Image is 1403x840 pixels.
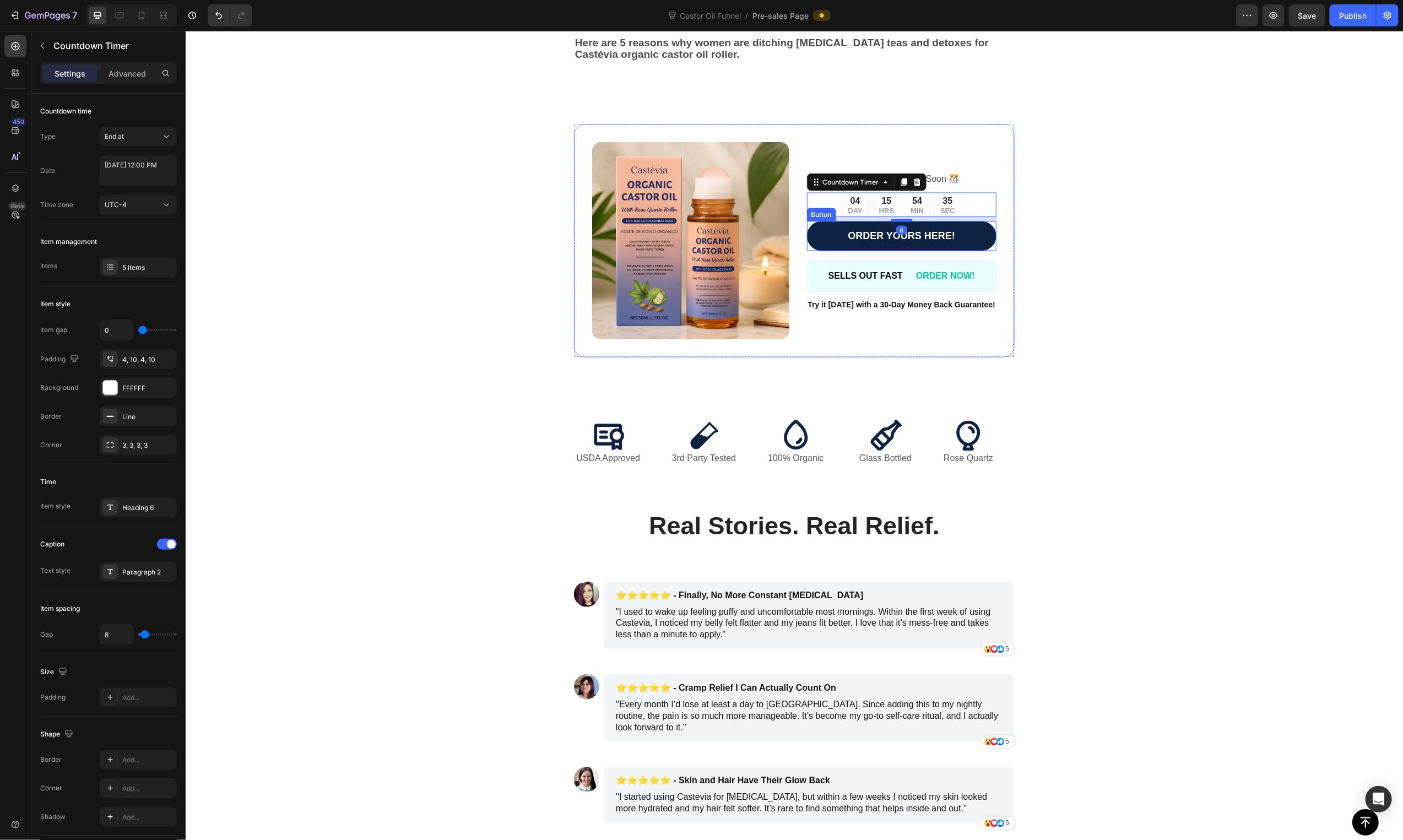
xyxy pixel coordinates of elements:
div: Gap [40,630,53,640]
div: Border [40,755,62,765]
p: 5 [820,706,824,716]
strong: Try it [DATE] with a 30-Day Money Back Guarantee! [622,269,810,278]
span: ORDER YOURS HERE! [662,199,770,210]
div: Type [40,132,56,142]
img: gempages_579656597572157973-e52d1695-88c8-4a0e-afa4-eb4b72406d2f.png [388,551,414,576]
div: Padding [40,692,66,702]
p: 100% Organic [582,422,638,434]
button: End at [100,127,177,147]
p: HRS [694,176,708,183]
div: Item gap [40,325,67,335]
span: | [723,240,725,250]
button: Publish [1330,4,1376,26]
p: Advanced [109,68,146,79]
div: Text style [40,566,71,576]
div: 54 [725,165,738,176]
div: Paragraph 2 [122,567,174,577]
div: Item style [40,501,71,511]
div: Padding [40,352,81,367]
span: Save [1298,11,1317,20]
div: 15 [694,165,708,176]
div: Countdown Timer [635,147,696,156]
p: MIN [725,176,738,183]
span: / [745,10,748,21]
div: Shape [40,727,75,742]
img: gempages_579656597572157973-4e31f5ec-f284-4f22-8335-0f8f835110aa.png [407,111,604,308]
p: ''Every month I’d lose at least a day to [GEOGRAPHIC_DATA]. Since adding this to my nightly routi... [430,669,817,703]
div: Add... [122,693,174,703]
p: Settings [55,68,85,79]
div: Add... [122,755,174,765]
div: Undo/Redo [208,4,252,26]
p: USDA Approved [391,422,454,434]
div: Line [122,412,174,422]
div: Button [624,179,648,189]
p: DAY [663,176,677,183]
p: Glass Bottled [674,422,726,434]
span: Real Stories. Real Relief. [463,481,754,510]
p: Rose Quartz [758,422,808,434]
div: Add... [122,812,174,822]
span: Pre-sales Page [752,10,809,21]
div: 35 [755,165,770,176]
div: Caption [40,539,64,549]
div: Time [40,477,56,487]
p: 3rd Party Tested [486,422,550,434]
div: 450 [10,117,26,126]
input: Auto [100,625,133,644]
p: "I used to wake up feeling puffy and uncomfortable most mornings. Within the first week of using ... [430,576,817,610]
p: SEC [755,176,770,183]
input: Auto [100,320,133,340]
div: Corner [40,440,62,450]
img: gempages_579656597572157973-355d60d4-5c49-4f79-9924-62361f163890.png [388,643,414,669]
div: Item style [40,299,71,309]
div: 3, 3, 3, 3 [122,441,174,451]
strong: SELLS OUT FAST [643,240,717,250]
div: Date [40,166,55,176]
span: Castor Oil Funnel [678,10,743,21]
img: gempages_579656597572157973-35c3aa20-8b9f-4c44-bfa9-e9b4ebffaab0.png [388,736,414,761]
div: 8 [711,195,722,204]
span: UTC-4 [105,200,127,209]
div: Border [40,411,62,421]
p: Countdown Timer [53,39,172,52]
div: Beta [8,202,26,210]
span: ⭐️⭐️⭐️⭐️⭐️ - Skin and Hair Have Their Glow Back [430,745,644,755]
p: ️🎊 Hurry! Sale Ends Soon ️🎊 [622,140,810,156]
p: 5 [820,614,824,624]
div: 04 [663,165,677,176]
div: Corner [40,783,62,793]
strong: ⭐️⭐️⭐️⭐️⭐️ - Finally, No More Constant [MEDICAL_DATA] [430,560,678,570]
p: 7 [72,9,77,22]
div: FFFFFF [122,383,174,393]
div: 4, 10, 4, 10 [122,355,174,365]
div: Publish [1339,10,1367,21]
div: Background [40,383,78,393]
div: Item spacing [40,604,80,614]
span: End at [105,132,124,140]
p: ''I started using Castevia for [MEDICAL_DATA], but within a few weeks I noticed my skin looked mo... [430,761,817,784]
div: Countdown time [40,106,91,116]
div: Items [40,261,57,271]
button: UTC-4 [100,195,177,215]
div: Shadow [40,812,66,822]
iframe: Design area [186,31,1403,840]
div: Add... [122,784,174,794]
span: ⭐️⭐️⭐️⭐️⭐️ - Cramp Relief I Can Actually Count On [430,653,651,662]
button: Save [1289,4,1325,26]
div: Time zone [40,200,73,210]
strong: ORDER NOW! [730,240,789,250]
div: Item management [40,237,97,247]
div: 5 items [122,263,174,273]
div: Heading 6 [122,503,174,513]
div: Open Intercom Messenger [1366,786,1392,812]
button: 7 [4,4,82,26]
a: ORDER YOURS HERE! [621,191,811,220]
div: Size [40,665,69,680]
